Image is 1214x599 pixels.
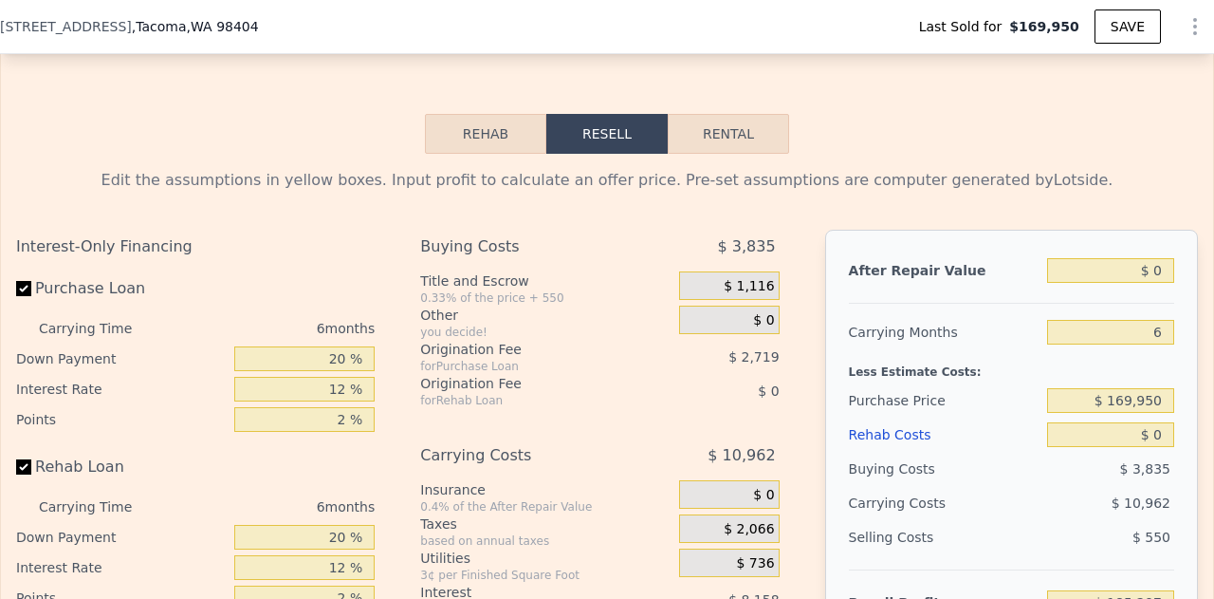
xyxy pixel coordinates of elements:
span: $ 0 [753,487,774,504]
div: Origination Fee [420,340,631,359]
div: Other [420,306,671,325]
div: Interest Rate [16,552,227,583]
div: Purchase Price [849,384,1039,418]
span: $ 10,962 [708,439,775,473]
label: Purchase Loan [16,271,227,306]
div: Less Estimate Costs: [849,349,1174,384]
span: $ 2,066 [724,521,774,538]
span: $ 0 [753,312,774,329]
span: , Tacoma [132,17,259,36]
div: 0.33% of the price + 550 [420,290,671,306]
div: for Rehab Loan [420,393,631,408]
div: 3¢ per Finished Square Foot [420,568,671,583]
div: Down Payment [16,522,227,552]
div: Origination Fee [420,374,631,393]
span: $169,950 [1009,17,1079,36]
span: $ 2,719 [728,349,779,365]
div: Interest Rate [16,374,227,404]
div: After Repair Value [849,253,1039,288]
span: $ 10,962 [1112,496,1170,511]
div: Selling Costs [849,520,1039,554]
button: Resell [546,114,668,154]
div: Carrying Costs [849,486,967,520]
input: Rehab Loan [16,459,31,475]
button: Rehab [425,114,546,154]
div: Insurance [420,480,671,499]
div: Interest-Only Financing [16,230,375,264]
span: $ 736 [736,555,774,572]
span: $ 550 [1132,530,1170,545]
div: you decide! [420,325,671,340]
button: Show Options [1176,8,1214,46]
button: SAVE [1094,9,1161,44]
div: based on annual taxes [420,533,671,549]
span: $ 3,835 [717,230,775,264]
div: Buying Costs [420,230,631,264]
span: $ 0 [758,384,779,399]
div: Down Payment [16,344,227,374]
div: for Purchase Loan [420,359,631,374]
div: Carrying Time [39,313,162,344]
div: 6 months [170,492,375,522]
div: Carrying Costs [420,439,631,473]
span: $ 1,116 [724,278,774,295]
div: 0.4% of the After Repair Value [420,499,671,515]
label: Rehab Loan [16,450,227,484]
input: Purchase Loan [16,281,31,296]
div: Buying Costs [849,452,1039,486]
div: Points [16,404,227,435]
span: $ 3,835 [1120,461,1170,477]
span: , WA 98404 [187,19,259,34]
div: Edit the assumptions in yellow boxes. Input profit to calculate an offer price. Pre-set assumptio... [16,169,1198,192]
div: Title and Escrow [420,271,671,290]
div: Carrying Months [849,315,1039,349]
div: Rehab Costs [849,418,1039,452]
div: Carrying Time [39,492,162,522]
button: Rental [668,114,789,154]
div: Taxes [420,515,671,533]
span: Last Sold for [919,17,1010,36]
div: Utilities [420,549,671,568]
div: 6 months [170,313,375,344]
